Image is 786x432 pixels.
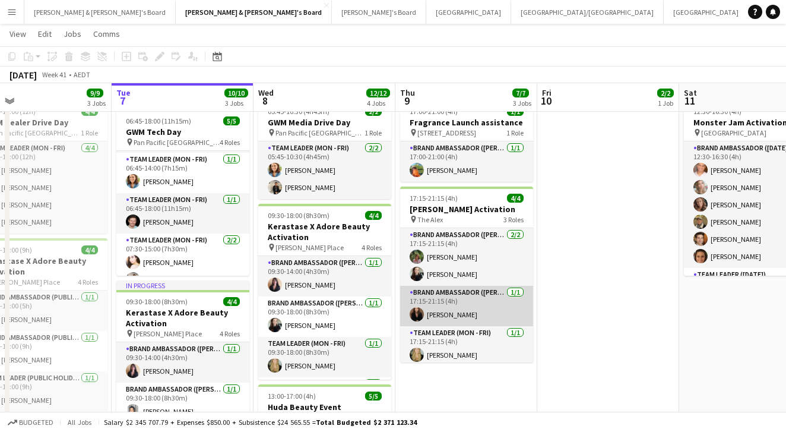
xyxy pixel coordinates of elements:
button: [PERSON_NAME] & [PERSON_NAME]'s Board [24,1,176,24]
app-card-role: Team Leader (Mon - Fri)2/207:30-15:00 (7h30m)[PERSON_NAME][PERSON_NAME] [116,234,249,291]
span: Edit [38,29,52,39]
app-card-role: Team Leader (Mon - Fri)2/205:45-10:30 (4h45m)[PERSON_NAME][PERSON_NAME] [258,141,391,199]
span: 10 [540,94,552,108]
span: [STREET_ADDRESS] [417,128,476,137]
span: 13:00-17:00 (4h) [268,392,316,401]
span: View [9,29,26,39]
span: Jobs [64,29,81,39]
h3: [PERSON_NAME] Activation [400,204,533,215]
span: 12/12 [366,89,390,97]
span: [GEOGRAPHIC_DATA] [701,128,766,137]
button: [GEOGRAPHIC_DATA]/[GEOGRAPHIC_DATA] [511,1,664,24]
h3: Fragrance Launch assistance [400,117,533,128]
span: 4/4 [223,297,240,306]
span: 3 Roles [503,215,524,224]
span: 4/4 [365,211,382,220]
span: Thu [400,87,415,98]
span: Budgeted [19,418,53,427]
app-card-role: Brand Ambassador ([PERSON_NAME])2/217:15-21:15 (4h)[PERSON_NAME][PERSON_NAME] [400,228,533,286]
app-card-role: Brand Ambassador ([PERSON_NAME])1/1 [258,377,391,418]
span: [PERSON_NAME] Place [275,243,344,252]
app-card-role: Brand Ambassador ([PERSON_NAME])1/109:30-14:00 (4h30m)[PERSON_NAME] [116,342,249,383]
span: Week 41 [39,70,69,79]
h3: Kerastase X Adore Beauty Activation [258,221,391,242]
app-card-role: Brand Ambassador ([PERSON_NAME])1/109:30-14:00 (4h30m)[PERSON_NAME] [258,256,391,297]
button: [PERSON_NAME]'s Board [332,1,426,24]
div: 1 Job [658,99,673,108]
span: 2/2 [657,89,674,97]
span: Tue [116,87,131,98]
span: 1 Role [81,128,98,137]
span: Wed [258,87,274,98]
span: 9/9 [87,89,103,97]
div: Salary $2 345 707.79 + Expenses $850.00 + Subsistence $24 565.55 = [104,418,417,427]
app-job-card: 05:45-10:30 (4h45m)2/2GWM Media Drive Day Pan Pacific [GEOGRAPHIC_DATA]1 RoleTeam Leader (Mon - F... [258,100,391,199]
span: 4 Roles [220,138,240,147]
h3: Huda Beauty Event [258,402,391,412]
h3: GWM Tech Day [116,127,249,137]
div: 3 Jobs [87,99,106,108]
app-job-card: 09:30-18:00 (8h30m)4/4Kerastase X Adore Beauty Activation [PERSON_NAME] Place4 RolesBrand Ambassa... [258,204,391,380]
div: 4 Jobs [367,99,389,108]
app-job-card: 17:15-21:15 (4h)4/4[PERSON_NAME] Activation The Alex3 RolesBrand Ambassador ([PERSON_NAME])2/217:... [400,187,533,362]
h3: Kerastase X Adore Beauty Activation [116,307,249,329]
app-card-role: Brand Ambassador ([PERSON_NAME])1/117:15-21:15 (4h)[PERSON_NAME] [400,286,533,326]
span: Sat [684,87,697,98]
span: [PERSON_NAME] Place [134,329,202,338]
span: 7 [115,94,131,108]
span: 4 Roles [220,329,240,338]
span: 4 Roles [362,243,382,252]
span: 06:45-18:00 (11h15m) [126,116,191,125]
a: Jobs [59,26,86,42]
button: Budgeted [6,416,55,429]
app-card-role: Team Leader (Mon - Fri)1/117:15-21:15 (4h)[PERSON_NAME] [400,326,533,367]
span: 1 Role [506,128,524,137]
span: 10/10 [224,89,248,97]
h3: GWM Media Drive Day [258,117,391,128]
span: 4/4 [81,245,98,254]
span: 4 Roles [78,278,98,286]
span: 9 [398,94,415,108]
span: 17:15-21:15 (4h) [410,194,458,203]
span: Fri [542,87,552,98]
span: The Alex [417,215,443,224]
app-card-role: Team Leader (Mon - Fri)1/106:45-14:00 (7h15m)[PERSON_NAME] [116,153,249,193]
div: [DATE] [9,69,37,81]
span: Pan Pacific [GEOGRAPHIC_DATA] [134,138,220,147]
div: In progress [116,280,249,290]
span: 09:30-18:00 (8h30m) [268,211,329,220]
span: Total Budgeted $2 371 123.34 [316,418,417,427]
span: Pan Pacific [GEOGRAPHIC_DATA] [275,128,365,137]
app-card-role: Team Leader (Mon - Fri)1/109:30-18:00 (8h30m)[PERSON_NAME] [258,337,391,377]
app-card-role: Brand Ambassador ([PERSON_NAME])1/109:30-18:00 (8h30m)[PERSON_NAME] [258,297,391,337]
span: 7/7 [512,89,529,97]
span: 09:30-18:00 (8h30m) [126,297,188,306]
app-card-role: Brand Ambassador ([PERSON_NAME])1/117:00-21:00 (4h)[PERSON_NAME] [400,141,533,182]
div: 3 Jobs [225,99,248,108]
span: 4/4 [507,194,524,203]
span: 5/5 [223,116,240,125]
button: [GEOGRAPHIC_DATA] [664,1,749,24]
span: 11 [682,94,697,108]
a: View [5,26,31,42]
span: Comms [93,29,120,39]
button: [PERSON_NAME] & [PERSON_NAME]'s Board [176,1,332,24]
div: AEDT [74,70,90,79]
span: 5/5 [365,392,382,401]
span: 1 Role [365,128,382,137]
a: Comms [88,26,125,42]
span: 8 [256,94,274,108]
div: 3 Jobs [513,99,531,108]
app-card-role: Brand Ambassador ([PERSON_NAME])1/109:30-18:00 (8h30m)[PERSON_NAME] [116,383,249,423]
button: [GEOGRAPHIC_DATA] [426,1,511,24]
app-job-card: 17:00-21:00 (4h)1/1Fragrance Launch assistance [STREET_ADDRESS]1 RoleBrand Ambassador ([PERSON_NA... [400,100,533,182]
span: All jobs [65,418,94,427]
app-job-card: In progress06:45-18:00 (11h15m)5/5GWM Tech Day Pan Pacific [GEOGRAPHIC_DATA]4 RolesTeam Leader (M... [116,100,249,276]
app-card-role: Team Leader (Mon - Fri)1/106:45-18:00 (11h15m)[PERSON_NAME] [116,193,249,234]
a: Edit [33,26,56,42]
